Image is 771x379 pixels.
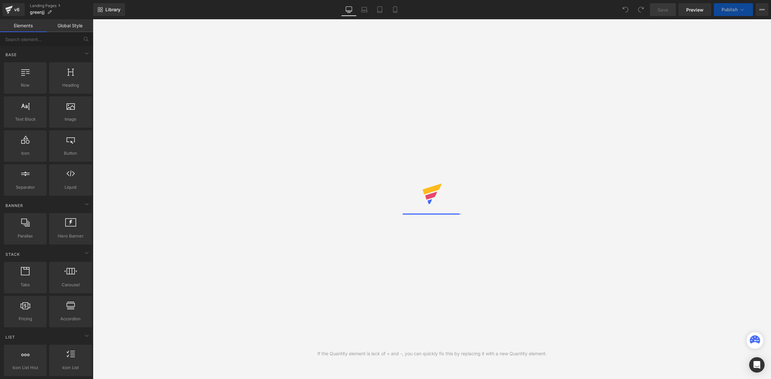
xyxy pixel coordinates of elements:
[51,184,90,191] span: Liquid
[317,350,547,357] div: If the Quantity element is lack of + and -, you can quickly fix this by replacing it with a new Q...
[714,3,753,16] button: Publish
[619,3,632,16] button: Undo
[51,82,90,89] span: Heading
[47,19,93,32] a: Global Style
[6,82,45,89] span: Row
[5,52,17,58] span: Base
[13,5,21,14] div: v6
[5,251,21,257] span: Stack
[93,3,125,16] a: New Library
[756,3,768,16] button: More
[749,357,765,373] div: Open Intercom Messenger
[6,315,45,322] span: Pricing
[6,281,45,288] span: Tabs
[634,3,647,16] button: Redo
[6,184,45,191] span: Separator
[722,7,738,12] span: Publish
[6,116,45,123] span: Text Block
[105,7,120,13] span: Library
[341,3,357,16] a: Desktop
[3,3,25,16] a: v6
[5,334,16,340] span: List
[51,150,90,157] span: Button
[6,150,45,157] span: Icon
[51,364,90,371] span: Icon List
[51,315,90,322] span: Accordion
[6,364,45,371] span: Icon List Hoz
[658,6,668,13] span: Save
[357,3,372,16] a: Laptop
[5,202,24,209] span: Banner
[372,3,387,16] a: Tablet
[6,233,45,239] span: Parallax
[686,6,704,13] span: Preview
[30,10,45,15] span: greenjj
[51,116,90,123] span: Image
[51,281,90,288] span: Carousel
[678,3,711,16] a: Preview
[30,3,93,8] a: Landing Pages
[387,3,403,16] a: Mobile
[51,233,90,239] span: Hero Banner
